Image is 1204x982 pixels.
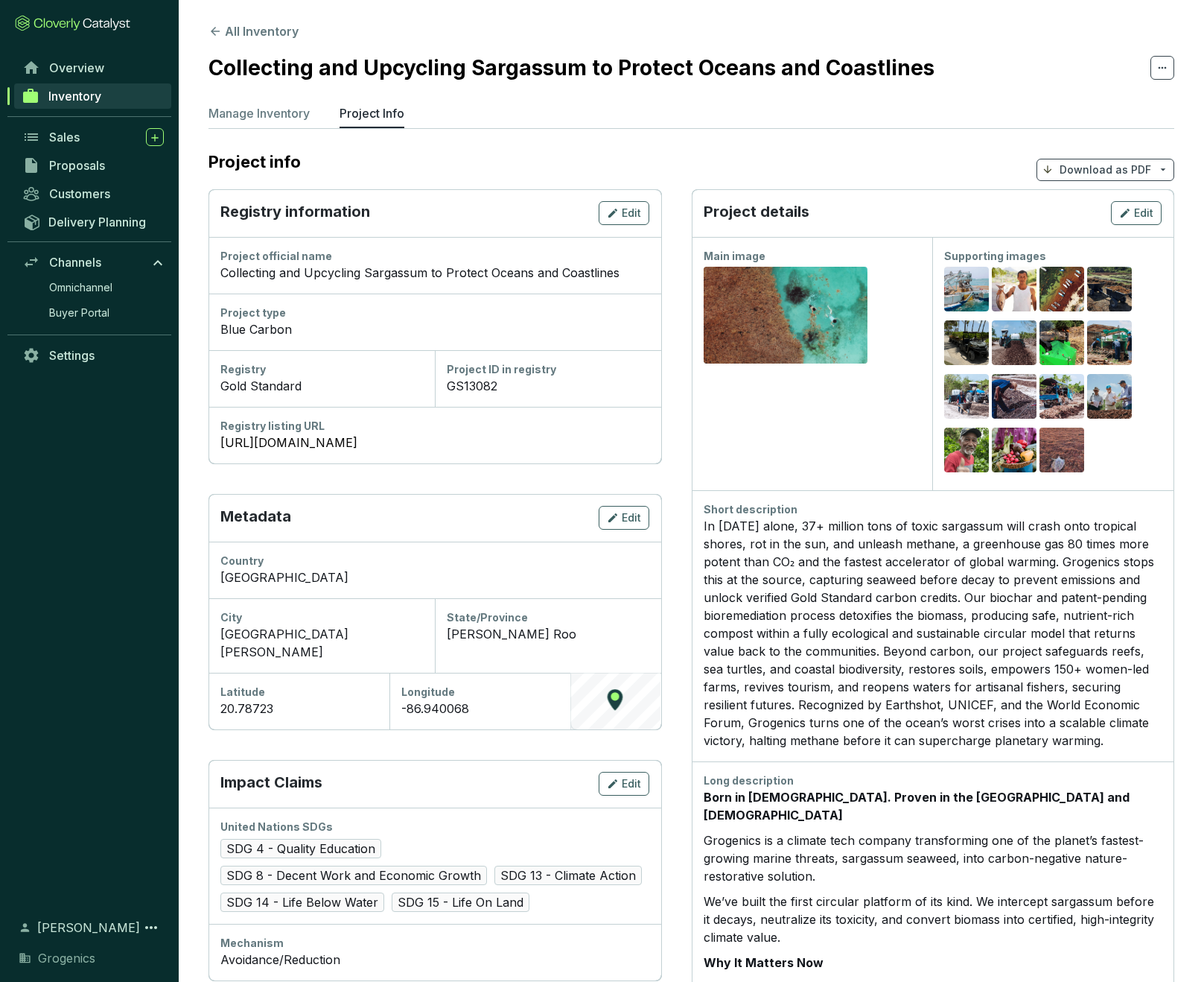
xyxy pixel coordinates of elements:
[15,181,171,206] a: Customers
[447,610,649,625] div: State/Province
[704,201,809,225] p: Project details
[208,104,310,122] p: Manage Inventory
[220,249,649,264] div: Project official name
[38,949,95,967] span: Grogenics
[15,153,171,178] a: Proposals
[208,52,934,83] h2: Collecting and Upcycling Sargassum to Protect Oceans and Coastlines
[220,625,423,661] div: [GEOGRAPHIC_DATA][PERSON_NAME]
[220,568,649,586] div: [GEOGRAPHIC_DATA]
[49,158,105,173] span: Proposals
[208,152,316,171] h2: Project info
[622,776,641,791] span: Edit
[447,377,649,395] div: GS13082
[704,831,1162,885] p: Grogenics is a climate tech company transforming one of the planet’s fastest-growing marine threa...
[220,554,649,568] div: Country
[49,280,112,295] span: Omnichannel
[704,955,824,970] strong: Why It Matters Now
[401,700,558,718] div: -86.940068
[1111,201,1162,225] button: Edit
[49,255,101,270] span: Channels
[15,124,171,150] a: Sales
[599,201,649,225] button: Edit
[622,206,641,221] span: Edit
[15,209,171,234] a: Delivery Planning
[704,790,1130,823] strong: Born in [DEMOGRAPHIC_DATA]. Proven in the [GEOGRAPHIC_DATA] and [DEMOGRAPHIC_DATA]
[49,186,110,201] span: Customers
[220,419,649,434] div: Registry listing URL
[14,83,171,109] a: Inventory
[49,60,104,75] span: Overview
[220,201,370,225] p: Registry information
[447,362,649,377] div: Project ID in registry
[599,772,649,796] button: Edit
[220,320,649,338] div: Blue Carbon
[48,215,146,229] span: Delivery Planning
[704,249,921,264] div: Main image
[42,302,171,324] a: Buyer Portal
[220,305,649,320] div: Project type
[392,893,529,912] span: SDG 15 - Life On Land
[15,250,171,275] a: Channels
[15,343,171,368] a: Settings
[704,893,1162,946] p: We’ve built the first circular platform of its kind. We intercept sargassum before it decays, neu...
[220,264,649,282] div: Collecting and Upcycling Sargassum to Protect Oceans and Coastlines
[220,951,649,969] div: Avoidance/Reduction
[220,362,423,377] div: Registry
[494,866,642,885] span: SDG 13 - Climate Action
[447,625,649,643] div: [PERSON_NAME] Roo
[599,506,649,530] button: Edit
[49,130,80,145] span: Sales
[220,936,649,951] div: Mechanism
[42,276,171,299] a: Omnichannel
[401,685,558,700] div: Longitude
[704,517,1162,750] div: In [DATE] alone, 37+ million tons of toxic sargassum will crash onto tropical shores, rot in the ...
[1134,206,1153,221] span: Edit
[340,104,404,122] p: Project Info
[220,866,487,885] span: SDG 8 - Decent Work and Economic Growth
[220,506,291,530] p: Metadata
[49,348,95,363] span: Settings
[220,685,378,700] div: Latitude
[220,893,384,912] span: SDG 14 - Life Below Water
[37,919,140,937] span: [PERSON_NAME]
[220,839,381,858] span: SDG 4 - Quality Education
[220,700,378,718] div: 20.78723
[220,377,423,395] div: Gold Standard
[220,772,322,796] p: Impact Claims
[704,502,1162,517] div: Short description
[220,434,649,452] a: [URL][DOMAIN_NAME]
[1060,162,1151,177] p: Download as PDF
[49,305,109,320] span: Buyer Portal
[944,249,1162,264] div: Supporting images
[220,820,649,834] div: United Nations SDGs
[208,22,299,40] button: All Inventory
[622,510,641,525] span: Edit
[15,55,171,80] a: Overview
[48,89,101,104] span: Inventory
[704,773,1162,788] div: Long description
[220,610,423,625] div: City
